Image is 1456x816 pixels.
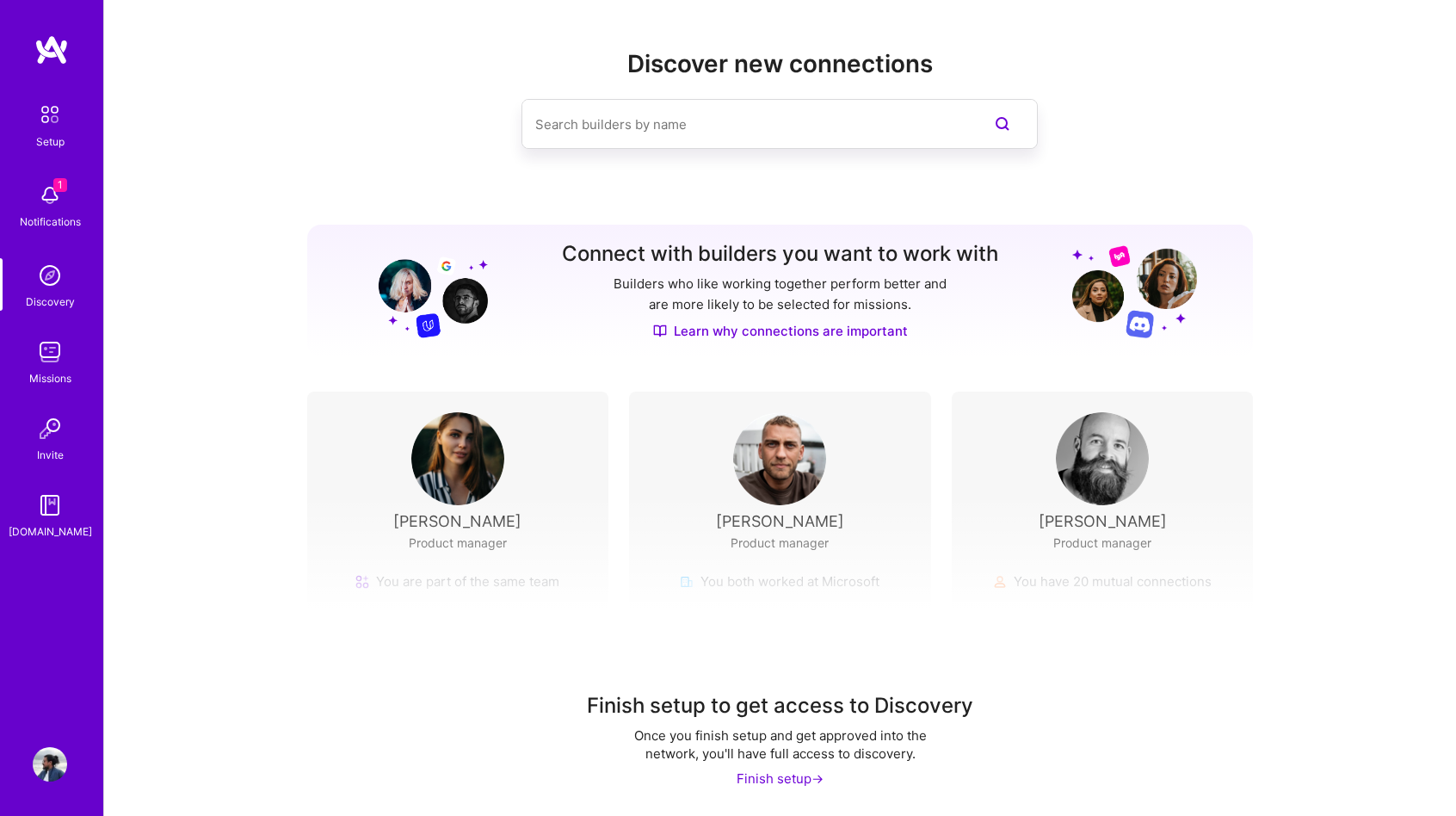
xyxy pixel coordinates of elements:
[34,34,69,65] img: logo
[610,274,950,315] p: Builders who like working together perform better and are more likely to be selected for missions.
[36,133,65,151] div: Setup
[28,747,71,782] a: User Avatar
[9,522,92,541] div: [DOMAIN_NAME]
[733,412,826,505] img: User Avatar
[587,692,973,720] div: Finish setup to get access to Discovery
[53,178,67,192] span: 1
[1072,244,1197,338] img: Grow your network
[33,335,67,369] img: teamwork
[608,726,953,763] div: Once you finish setup and get approved into the network, you'll have full access to discovery.
[32,96,68,133] img: setup
[33,258,67,293] img: discovery
[20,213,81,231] div: Notifications
[653,324,667,338] img: Discover
[1056,412,1149,505] img: User Avatar
[535,102,955,146] input: Search builders by name
[307,50,1254,78] h2: Discover new connections
[992,114,1013,134] i: icon SearchPurple
[653,322,908,340] a: Learn why connections are important
[29,369,71,387] div: Missions
[737,770,824,788] div: Finish setup ->
[33,747,67,782] img: User Avatar
[37,446,64,464] div: Invite
[33,411,67,446] img: Invite
[363,244,488,338] img: Grow your network
[26,293,75,311] div: Discovery
[33,488,67,522] img: guide book
[411,412,504,505] img: User Avatar
[562,242,998,267] h3: Connect with builders you want to work with
[33,178,67,213] img: bell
